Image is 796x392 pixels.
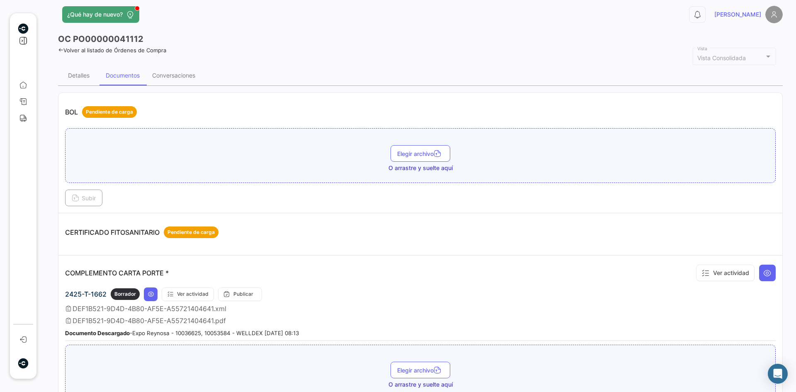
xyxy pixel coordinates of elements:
[106,72,140,79] div: Documentos
[167,229,215,236] span: Pendiente de carga
[65,190,102,206] button: Subir
[18,23,29,34] img: powered-by.png
[391,362,450,378] button: Elegir archivo
[62,6,139,23] button: ¿Qué hay de nuevo?
[72,195,96,202] span: Subir
[65,330,299,336] small: - Expo Reynosa - 10036625, 10053584 - WELLDEX [DATE] 08:13
[114,290,136,298] span: Borrador
[65,290,107,298] span: 2425-T-1662
[397,367,444,374] span: Elegir archivo
[388,164,453,172] span: O arrastre y suelte aquí
[58,33,143,45] h3: OC PO00000041112
[73,317,226,325] span: DEF1B521-9D4D-4B80-AF5E-A55721404641.pdf
[58,47,166,54] a: Volver al listado de Órdenes de Compra
[697,54,746,61] mat-select-trigger: Vista Consolidada
[73,304,226,313] span: DEF1B521-9D4D-4B80-AF5E-A55721404641.xml
[391,145,450,162] button: Elegir archivo
[68,72,90,79] div: Detalles
[388,380,453,389] span: O arrastre y suelte aquí
[65,269,169,277] p: COMPLEMENTO CARTA PORTE *
[152,72,195,79] div: Conversaciones
[696,265,755,281] button: Ver actividad
[768,364,788,384] div: Abrir Intercom Messenger
[65,226,218,238] p: CERTIFICADO FITOSANITARIO
[65,106,137,118] p: BOL
[67,10,123,19] span: ¿Qué hay de nuevo?
[162,287,214,301] button: Ver actividad
[65,330,130,336] b: Documento Descargado
[397,150,444,157] span: Elegir archivo
[218,287,262,301] button: Publicar
[714,10,761,19] span: [PERSON_NAME]
[86,108,133,116] span: Pendiente de carga
[765,6,783,23] img: placeholder-user.png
